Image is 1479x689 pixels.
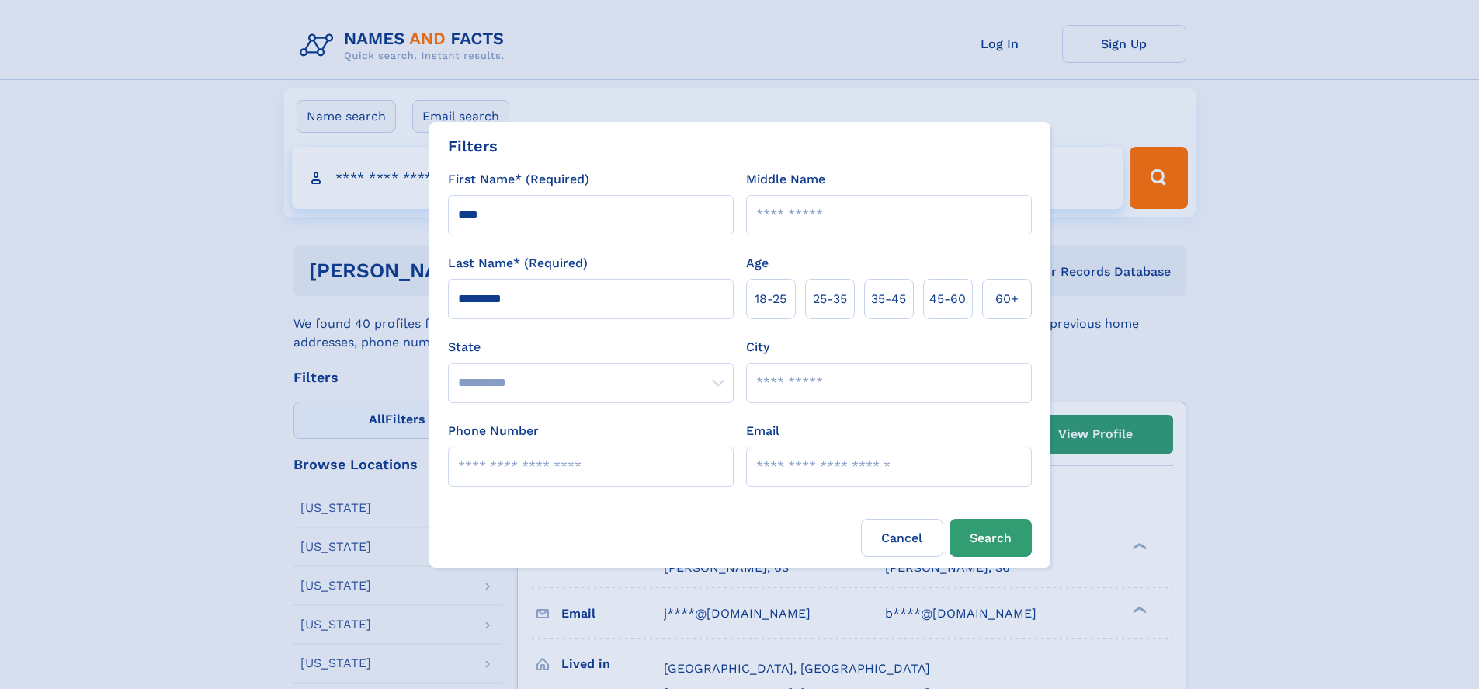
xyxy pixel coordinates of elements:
button: Search [950,519,1032,557]
label: State [448,338,734,357]
span: 25‑35 [813,290,847,308]
label: First Name* (Required) [448,170,589,189]
span: 35‑45 [871,290,906,308]
label: Last Name* (Required) [448,254,588,273]
label: Email [746,422,779,440]
label: Middle Name [746,170,825,189]
span: 45‑60 [929,290,966,308]
div: Filters [448,134,498,158]
label: Cancel [861,519,943,557]
span: 18‑25 [755,290,786,308]
label: City [746,338,769,357]
label: Age [746,254,769,273]
label: Phone Number [448,422,539,440]
span: 60+ [995,290,1019,308]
